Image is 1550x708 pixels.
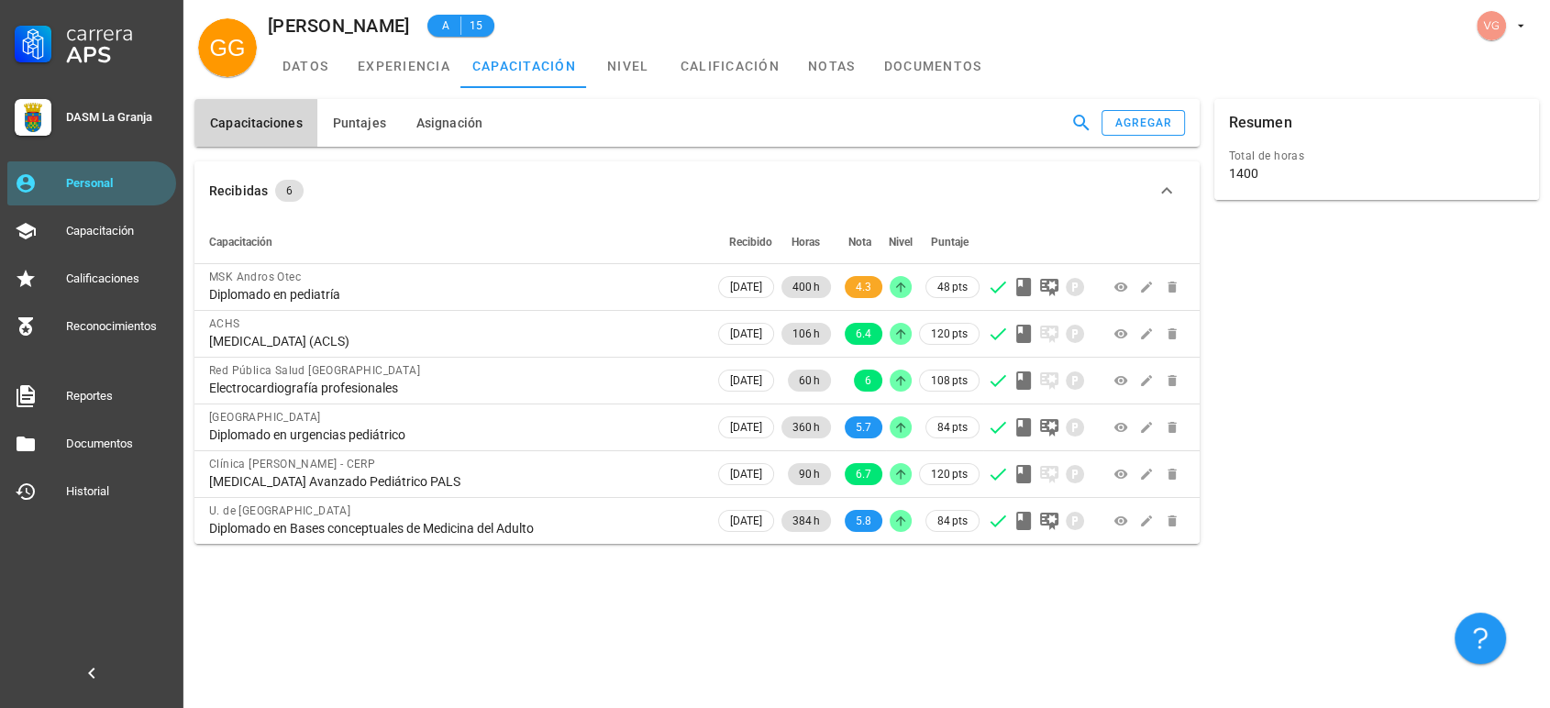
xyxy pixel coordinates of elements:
div: Documentos [66,437,169,451]
span: Asignación [415,116,482,130]
div: Capacitación [66,224,169,238]
span: 106 h [792,323,820,345]
th: Puntaje [915,220,983,264]
span: 120 pts [931,465,968,483]
span: Nivel [889,236,913,249]
div: Electrocardiografía profesionales [209,380,700,396]
span: 90 h [799,463,820,485]
div: Reconocimientos [66,319,169,334]
th: Capacitación [194,220,714,264]
span: MSK Andros Otec [209,271,301,283]
a: Capacitación [7,209,176,253]
div: Reportes [66,389,169,404]
th: Nota [835,220,886,264]
span: [GEOGRAPHIC_DATA] [209,411,321,424]
div: Calificaciones [66,271,169,286]
a: capacitación [461,44,587,88]
span: [DATE] [730,277,762,297]
div: Carrera [66,22,169,44]
div: Recibidas [209,181,268,201]
button: Recibidas 6 [194,161,1200,220]
span: 6 [865,370,871,392]
a: Personal [7,161,176,205]
button: Asignación [401,99,497,147]
div: [MEDICAL_DATA] Avanzado Pediátrico PALS [209,473,700,490]
div: agregar [1114,116,1173,129]
span: Puntaje [931,236,969,249]
div: Total de horas [1229,147,1525,165]
div: DASM La Granja [66,110,169,125]
button: agregar [1102,110,1184,136]
span: Nota [848,236,871,249]
span: 360 h [792,416,820,438]
span: 120 pts [931,325,968,343]
div: 1400 [1229,165,1258,182]
span: 15 [469,17,483,35]
div: Personal [66,176,169,191]
a: experiencia [347,44,461,88]
span: A [438,17,453,35]
span: 108 pts [931,371,968,390]
div: Diplomado en Bases conceptuales de Medicina del Adulto [209,520,700,537]
a: notas [791,44,873,88]
span: 400 h [792,276,820,298]
a: Calificaciones [7,257,176,301]
span: [DATE] [730,371,762,391]
span: 6.7 [856,463,871,485]
span: GG [210,18,246,77]
div: APS [66,44,169,66]
div: avatar [1477,11,1506,40]
span: Capacitación [209,236,272,249]
span: Recibido [729,236,772,249]
a: nivel [587,44,670,88]
span: 84 pts [937,512,968,530]
div: Diplomado en pediatría [209,286,700,303]
div: Resumen [1229,99,1292,147]
span: 6 [286,180,293,202]
a: Historial [7,470,176,514]
span: 6.4 [856,323,871,345]
span: [DATE] [730,417,762,437]
span: ACHS [209,317,240,330]
div: avatar [198,18,257,77]
span: 60 h [799,370,820,392]
div: Historial [66,484,169,499]
th: Recibido [714,220,778,264]
span: Clínica [PERSON_NAME] - CERP [209,458,375,470]
button: Capacitaciones [194,99,317,147]
span: 48 pts [937,278,968,296]
button: Puntajes [317,99,401,147]
span: [DATE] [730,464,762,484]
span: Horas [792,236,820,249]
a: documentos [873,44,993,88]
div: Diplomado en urgencias pediátrico [209,426,700,443]
div: [PERSON_NAME] [268,16,409,36]
span: 5.7 [856,416,871,438]
th: Nivel [886,220,915,264]
a: Documentos [7,422,176,466]
a: Reconocimientos [7,304,176,348]
span: 384 h [792,510,820,532]
span: Capacitaciones [209,116,303,130]
a: calificación [670,44,791,88]
a: Reportes [7,374,176,418]
span: [DATE] [730,511,762,531]
a: datos [264,44,347,88]
span: 4.3 [856,276,871,298]
span: [DATE] [730,324,762,344]
th: Horas [778,220,835,264]
div: [MEDICAL_DATA] (ACLS) [209,333,700,349]
span: Puntajes [332,116,386,130]
span: 84 pts [937,418,968,437]
span: U. de [GEOGRAPHIC_DATA] [209,504,350,517]
span: Red Pública Salud [GEOGRAPHIC_DATA] [209,364,420,377]
span: 5.8 [856,510,871,532]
